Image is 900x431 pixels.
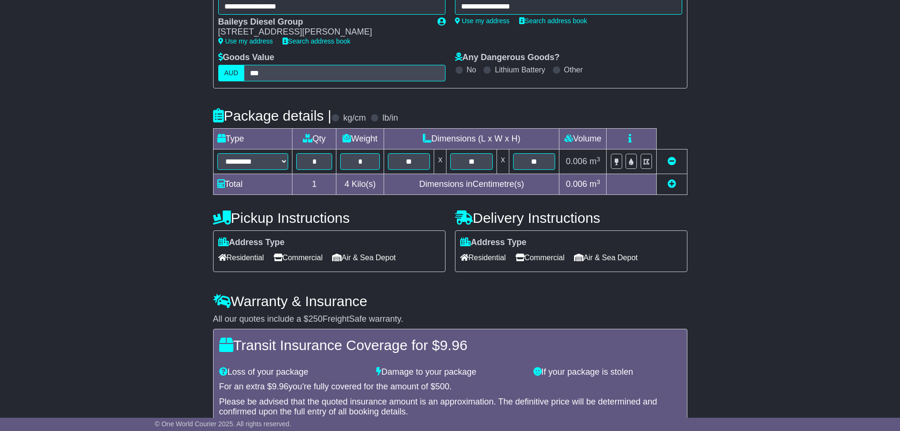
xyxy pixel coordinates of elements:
td: Total [213,174,292,195]
td: 1 [292,174,336,195]
span: Residential [460,250,506,265]
h4: Pickup Instructions [213,210,446,226]
h4: Transit Insurance Coverage for $ [219,337,681,353]
a: Add new item [668,179,676,189]
td: Qty [292,129,336,150]
div: For an extra $ you're fully covered for the amount of $ . [219,382,681,392]
h4: Warranty & Insurance [213,293,687,309]
span: Commercial [515,250,565,265]
label: Address Type [218,237,285,248]
sup: 3 [597,178,600,185]
td: Dimensions in Centimetre(s) [384,174,559,195]
span: m [590,157,600,166]
label: Any Dangerous Goods? [455,53,560,63]
span: 9.96 [272,382,289,391]
label: Lithium Battery [495,65,545,74]
a: Remove this item [668,157,676,166]
td: Kilo(s) [336,174,384,195]
span: 0.006 [566,157,587,166]
span: 500 [435,382,449,391]
a: Search address book [283,37,351,45]
label: AUD [218,65,245,81]
label: Address Type [460,237,527,248]
div: Please be advised that the quoted insurance amount is an approximation. The definitive price will... [219,397,681,417]
div: Baileys Diesel Group [218,17,428,27]
label: lb/in [382,113,398,123]
h4: Delivery Instructions [455,210,687,226]
td: Volume [559,129,607,150]
td: Type [213,129,292,150]
sup: 3 [597,156,600,163]
span: © One World Courier 2025. All rights reserved. [155,420,291,428]
label: Goods Value [218,53,274,63]
a: Use my address [455,17,510,25]
label: Other [564,65,583,74]
td: x [434,150,446,174]
span: m [590,179,600,189]
div: All our quotes include a $ FreightSafe warranty. [213,314,687,325]
label: kg/cm [343,113,366,123]
td: Weight [336,129,384,150]
td: Dimensions (L x W x H) [384,129,559,150]
div: [STREET_ADDRESS][PERSON_NAME] [218,27,428,37]
span: Residential [218,250,264,265]
span: Air & Sea Depot [574,250,638,265]
a: Search address book [519,17,587,25]
h4: Package details | [213,108,332,123]
div: Damage to your package [371,367,529,378]
span: Air & Sea Depot [332,250,396,265]
div: Loss of your package [214,367,372,378]
span: 9.96 [440,337,467,353]
a: Use my address [218,37,273,45]
label: No [467,65,476,74]
span: Commercial [274,250,323,265]
span: 4 [344,179,349,189]
div: If your package is stolen [529,367,686,378]
span: 0.006 [566,179,587,189]
span: 250 [309,314,323,324]
td: x [497,150,509,174]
